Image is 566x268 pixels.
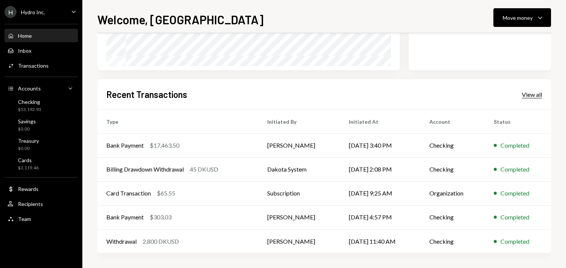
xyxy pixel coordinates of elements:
div: Rewards [18,186,39,192]
td: Checking [420,229,485,253]
a: Savings$0.00 [4,116,78,134]
th: Status [485,110,551,133]
div: Completed [500,189,529,198]
div: $0.00 [18,126,36,132]
a: Rewards [4,182,78,195]
td: [PERSON_NAME] [258,229,340,253]
td: Checking [420,205,485,229]
a: Transactions [4,59,78,72]
div: $65.55 [157,189,175,198]
div: Inbox [18,47,31,54]
a: Inbox [4,44,78,57]
div: Bank Payment [106,141,144,150]
div: 2,800 DKUSD [143,237,179,246]
div: Completed [500,165,529,174]
div: $0.00 [18,145,39,152]
div: Move money [503,14,533,22]
div: Transactions [18,62,49,69]
div: Accounts [18,85,41,92]
div: Home [18,33,32,39]
a: Accounts [4,81,78,95]
div: Card Transaction [106,189,151,198]
div: Billing Drawdown Withdrawal [106,165,184,174]
th: Initiated By [258,110,340,133]
button: Move money [493,8,551,27]
div: H [4,6,16,18]
td: [DATE] 4:57 PM [340,205,420,229]
div: Treasury [18,138,39,144]
a: View all [522,90,542,98]
a: Cards$3,119.46 [4,155,78,173]
div: $303.03 [150,213,171,222]
div: Hydro Inc. [21,9,45,15]
div: Cards [18,157,39,163]
td: [DATE] 2:08 PM [340,157,420,181]
div: Completed [500,141,529,150]
h1: Welcome, [GEOGRAPHIC_DATA] [97,12,264,27]
a: Checking$53,192.93 [4,96,78,114]
td: Checking [420,157,485,181]
td: [PERSON_NAME] [258,133,340,157]
th: Account [420,110,485,133]
div: Savings [18,118,36,124]
td: [DATE] 11:40 AM [340,229,420,253]
td: [PERSON_NAME] [258,205,340,229]
th: Type [97,110,258,133]
td: Dakota System [258,157,340,181]
div: Team [18,216,31,222]
div: Completed [500,237,529,246]
td: Subscription [258,181,340,205]
div: 45 DKUSD [190,165,218,174]
div: $53,192.93 [18,107,41,113]
td: Organization [420,181,485,205]
a: Home [4,29,78,42]
div: $3,119.46 [18,165,39,171]
h2: Recent Transactions [106,88,187,101]
a: Recipients [4,197,78,210]
a: Treasury$0.00 [4,135,78,153]
th: Initiated At [340,110,420,133]
div: Bank Payment [106,213,144,222]
div: Checking [18,99,41,105]
div: Withdrawal [106,237,137,246]
a: Team [4,212,78,225]
div: View all [522,91,542,98]
td: [DATE] 9:25 AM [340,181,420,205]
div: Recipients [18,201,43,207]
div: Completed [500,213,529,222]
td: [DATE] 3:40 PM [340,133,420,157]
td: Checking [420,133,485,157]
div: $17,463.50 [150,141,179,150]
